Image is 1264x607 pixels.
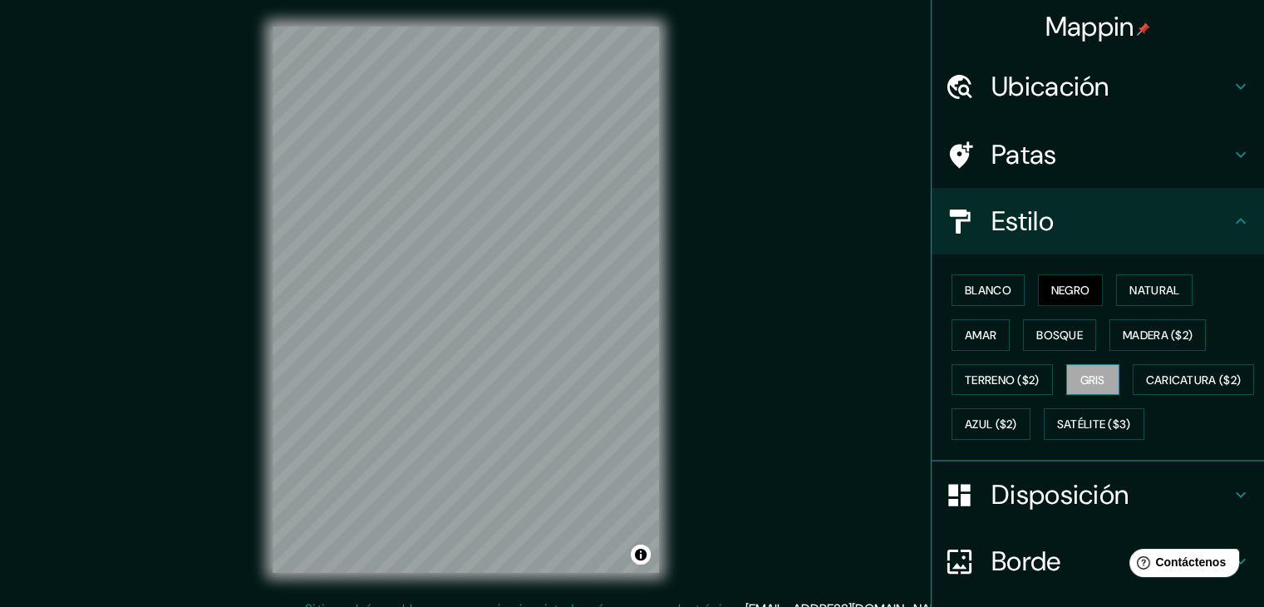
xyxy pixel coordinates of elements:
[965,373,1040,387] font: Terreno ($2)
[991,477,1129,512] font: Disposición
[932,188,1264,254] div: Estilo
[965,328,996,343] font: Amar
[932,528,1264,595] div: Borde
[991,137,1057,172] font: Patas
[1023,319,1096,351] button: Bosque
[952,274,1025,306] button: Blanco
[965,283,1011,298] font: Blanco
[952,319,1010,351] button: Amar
[1045,9,1134,44] font: Mappin
[1146,373,1242,387] font: Caricatura ($2)
[1044,408,1144,440] button: Satélite ($3)
[1080,373,1105,387] font: Gris
[1133,364,1255,396] button: Caricatura ($2)
[991,69,1109,104] font: Ubicación
[1123,328,1193,343] font: Madera ($2)
[1057,417,1131,432] font: Satélite ($3)
[1116,274,1193,306] button: Natural
[1137,22,1150,36] img: pin-icon.png
[952,364,1053,396] button: Terreno ($2)
[991,204,1054,239] font: Estilo
[1036,328,1083,343] font: Bosque
[1109,319,1206,351] button: Madera ($2)
[1066,364,1119,396] button: Gris
[631,545,651,565] button: Activar o desactivar atribución
[1129,283,1179,298] font: Natural
[1051,283,1090,298] font: Negro
[991,544,1061,579] font: Borde
[273,27,659,573] canvas: Mapa
[932,121,1264,188] div: Patas
[1116,542,1246,589] iframe: Lanzador de widgets de ayuda
[965,417,1017,432] font: Azul ($2)
[1038,274,1104,306] button: Negro
[932,461,1264,528] div: Disposición
[952,408,1030,440] button: Azul ($2)
[932,53,1264,120] div: Ubicación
